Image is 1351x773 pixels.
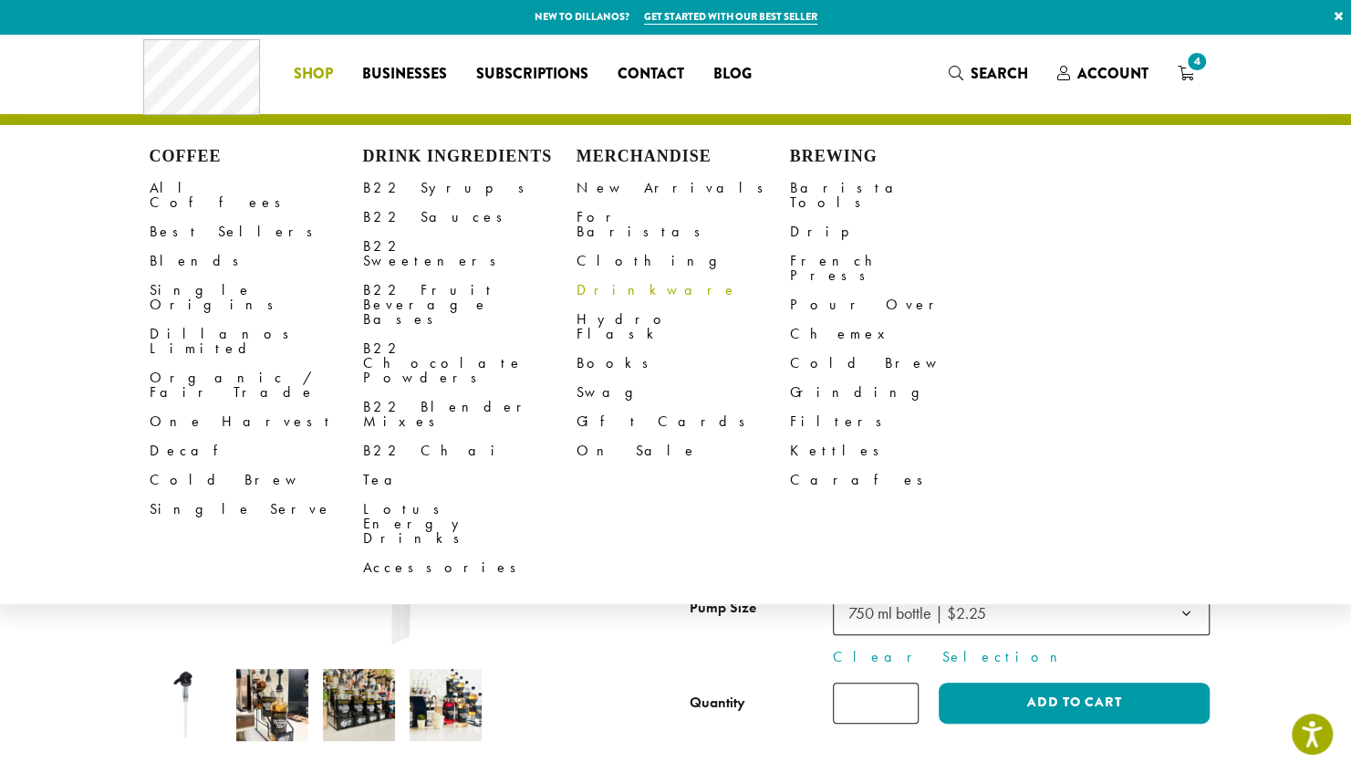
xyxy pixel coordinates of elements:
[150,147,363,167] h4: Coffee
[150,436,363,465] a: Decaf
[363,203,577,232] a: B22 Sauces
[713,63,752,86] span: Blog
[690,595,833,622] label: Pump Size
[363,334,577,392] a: B22 Chocolate Powders
[1184,49,1209,74] span: 4
[363,173,577,203] a: B22 Syrups
[833,646,1210,668] a: Clear Selection
[790,378,1003,407] a: Grinding
[790,147,1003,167] h4: Brewing
[150,669,222,741] img: Barista 22 Syrup Pump
[577,276,790,305] a: Drinkware
[363,436,577,465] a: B22 Chai
[618,63,684,86] span: Contact
[790,465,1003,495] a: Carafes
[363,392,577,436] a: B22 Blender Mixes
[362,63,447,86] span: Businesses
[150,217,363,246] a: Best Sellers
[833,683,919,724] input: Product quantity
[279,59,348,89] a: Shop
[363,276,577,334] a: B22 Fruit Beverage Bases
[1077,63,1148,84] span: Account
[363,147,577,167] h4: Drink Ingredients
[690,692,745,714] div: Quantity
[577,305,790,349] a: Hydro Flask
[363,465,577,495] a: Tea
[790,217,1003,246] a: Drip
[150,173,363,217] a: All Coffees
[150,319,363,363] a: Dillanos Limited
[971,63,1028,84] span: Search
[363,495,577,553] a: Lotus Energy Drinks
[577,349,790,378] a: Books
[150,276,363,319] a: Single Origins
[577,147,790,167] h4: Merchandise
[848,602,986,623] span: 750 ml bottle | $2.25
[577,407,790,436] a: Gift Cards
[577,203,790,246] a: For Baristas
[363,553,577,582] a: Accessories
[577,246,790,276] a: Clothing
[644,9,817,25] a: Get started with our best seller
[150,363,363,407] a: Organic / Fair Trade
[790,407,1003,436] a: Filters
[323,669,395,741] img: Barista 22 Syrup Pump - Image 3
[833,590,1210,635] span: 750 ml bottle | $2.25
[841,595,1004,631] span: 750 ml bottle | $2.25
[577,378,790,407] a: Swag
[790,173,1003,217] a: Barista Tools
[410,669,482,741] img: Barista 22 Syrup Pump - Image 4
[150,407,363,436] a: One Harvest
[790,436,1003,465] a: Kettles
[363,232,577,276] a: B22 Sweeteners
[790,349,1003,378] a: Cold Brew
[150,465,363,495] a: Cold Brew
[790,290,1003,319] a: Pour Over
[150,495,363,524] a: Single Serve
[236,669,308,741] img: Barista 22 Syrup Pump - Image 2
[577,436,790,465] a: On Sale
[294,63,333,86] span: Shop
[939,683,1209,724] button: Add to cart
[577,173,790,203] a: New Arrivals
[934,58,1043,89] a: Search
[476,63,588,86] span: Subscriptions
[790,246,1003,290] a: French Press
[790,319,1003,349] a: Chemex
[150,246,363,276] a: Blends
